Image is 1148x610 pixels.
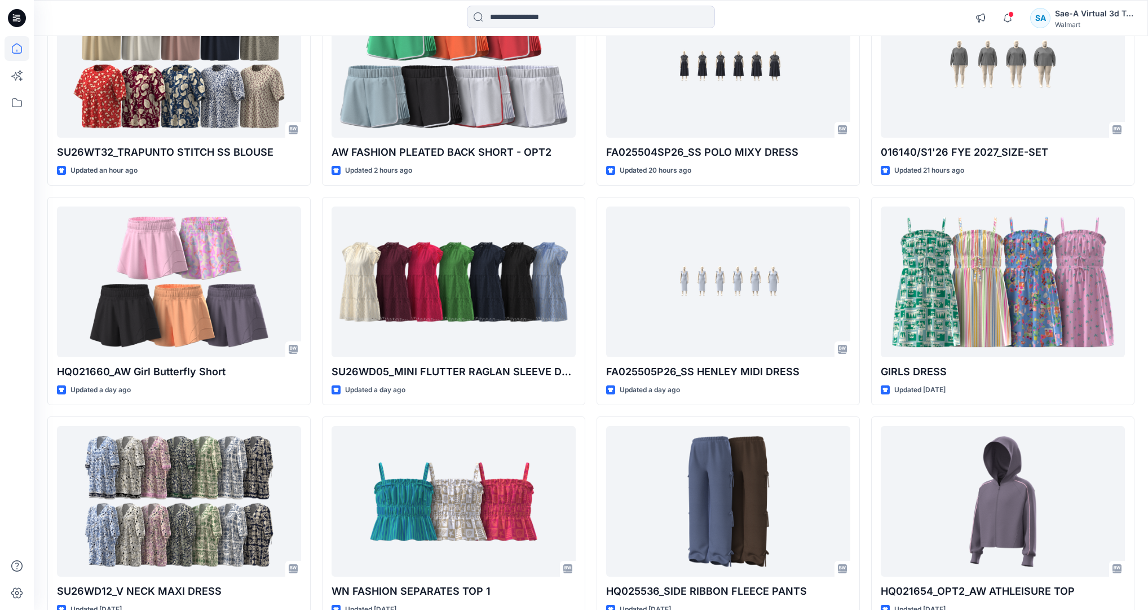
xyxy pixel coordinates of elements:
a: HQ025536_SIDE RIBBON FLEECE PANTS [606,426,850,576]
p: Updated a day ago [70,384,131,396]
a: FA025505P26_SS HENLEY MIDI DRESS [606,207,850,357]
p: WN FASHION SEPARATES TOP 1 [332,583,576,599]
p: 016140/S1'26 FYE 2027_SIZE-SET [881,144,1125,160]
p: Updated 20 hours ago [620,165,691,177]
p: HQ025536_SIDE RIBBON FLEECE PANTS [606,583,850,599]
p: FA025505P26_SS HENLEY MIDI DRESS [606,364,850,380]
p: Updated [DATE] [894,384,946,396]
a: HQ021660_AW Girl Butterfly Short [57,207,301,357]
p: Updated a day ago [345,384,405,396]
a: HQ021654_OPT2_AW ATHLEISURE TOP [881,426,1125,576]
p: HQ021660_AW Girl Butterfly Short [57,364,301,380]
p: HQ021654_OPT2_AW ATHLEISURE TOP [881,583,1125,599]
p: Updated 21 hours ago [894,165,964,177]
div: SA [1030,8,1050,28]
a: SU26WD05_MINI FLUTTER RAGLAN SLEEVE DRESS [332,207,576,357]
div: Sae-A Virtual 3d Team [1055,7,1134,20]
a: GIRLS DRESS [881,207,1125,357]
a: WN FASHION SEPARATES TOP 1 [332,426,576,576]
p: GIRLS DRESS [881,364,1125,380]
p: SU26WD12_V NECK MAXI DRESS [57,583,301,599]
p: Updated 2 hours ago [345,165,412,177]
p: Updated an hour ago [70,165,138,177]
p: AW FASHION PLEATED BACK SHORT - OPT2 [332,144,576,160]
p: SU26WD05_MINI FLUTTER RAGLAN SLEEVE DRESS [332,364,576,380]
p: FA025504SP26_SS POLO MIXY DRESS [606,144,850,160]
a: SU26WD12_V NECK MAXI DRESS [57,426,301,576]
div: Walmart [1055,20,1134,29]
p: SU26WT32_TRAPUNTO STITCH SS BLOUSE [57,144,301,160]
p: Updated a day ago [620,384,680,396]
